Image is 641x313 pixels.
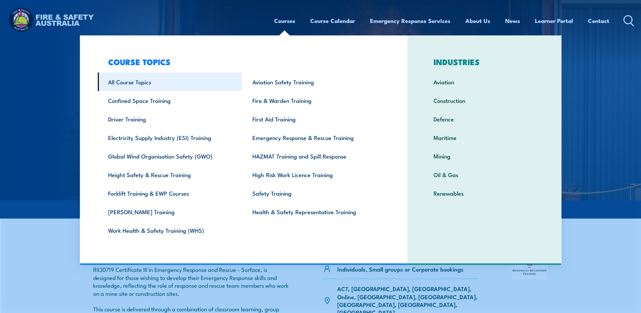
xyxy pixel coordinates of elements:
[98,165,242,184] a: Height Safety & Rescue Training
[98,110,242,128] a: Driver Training
[98,202,242,221] a: [PERSON_NAME] Training
[423,128,546,147] a: Maritime
[535,12,573,30] a: Learner Portal
[274,12,295,30] a: Courses
[242,147,386,165] a: HAZMAT Training and Spill Response
[337,265,464,273] p: Individuals, Small groups or Corporate bookings
[98,221,242,239] a: Work Health & Safety Training (WHS)
[98,73,242,91] a: All Course Topics
[98,57,386,66] h3: COURSE TOPICS
[98,184,242,202] a: Forklift Training & EWP Courses
[588,12,609,30] a: Contact
[423,165,546,184] a: Oil & Gas
[423,57,546,66] h3: INDUSTRIES
[242,184,386,202] a: Safety Training
[370,12,450,30] a: Emergency Response Services
[98,128,242,147] a: Electricity Supply Industry (ESI) Training
[423,147,546,165] a: Mining
[98,147,242,165] a: Global Wind Organisation Safety (GWO)
[423,73,546,91] a: Aviation
[242,73,386,91] a: Aviation Safety Training
[242,128,386,147] a: Emergency Response & Rescue Training
[505,12,520,30] a: News
[423,110,546,128] a: Defence
[423,91,546,110] a: Construction
[242,91,386,110] a: Fire & Warden Training
[98,91,242,110] a: Confined Space Training
[310,12,355,30] a: Course Calendar
[242,202,386,221] a: Health & Safety Representative Training
[242,165,386,184] a: High Risk Work Licence Training
[242,110,386,128] a: First Aid Training
[465,12,490,30] a: About Us
[423,184,546,202] a: Renewables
